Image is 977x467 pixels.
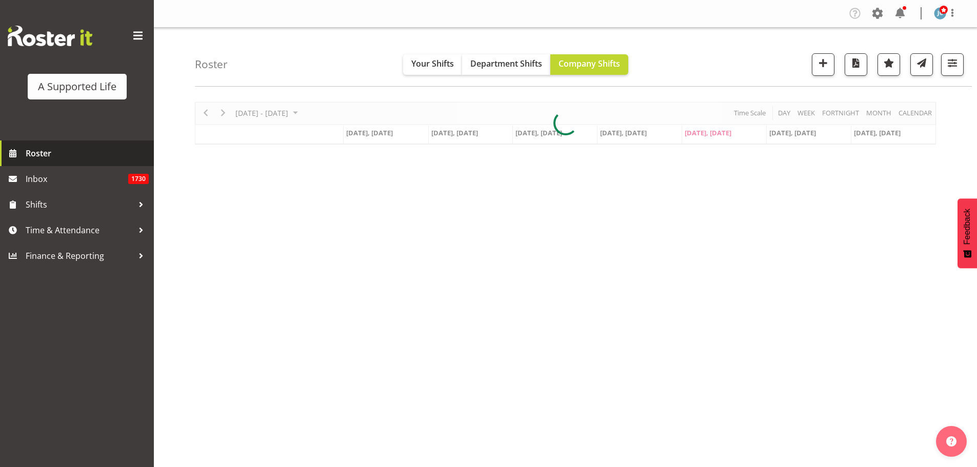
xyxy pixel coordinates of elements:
button: Download a PDF of the roster according to the set date range. [845,53,867,76]
button: Company Shifts [550,54,628,75]
button: Filter Shifts [941,53,964,76]
span: Roster [26,146,149,161]
button: Feedback - Show survey [958,198,977,268]
span: Company Shifts [559,58,620,69]
span: Shifts [26,197,133,212]
button: Add a new shift [812,53,834,76]
button: Your Shifts [403,54,462,75]
button: Department Shifts [462,54,550,75]
div: A Supported Life [38,79,116,94]
span: Time & Attendance [26,222,133,238]
h4: Roster [195,58,228,70]
button: Send a list of all shifts for the selected filtered period to all rostered employees. [910,53,933,76]
span: Feedback [963,209,972,245]
img: jess-clark3304.jpg [934,7,946,19]
img: Rosterit website logo [8,26,92,46]
img: help-xxl-2.png [946,436,956,446]
span: Department Shifts [470,58,542,69]
span: 1730 [128,174,149,184]
span: Your Shifts [411,58,454,69]
button: Highlight an important date within the roster. [878,53,900,76]
span: Inbox [26,171,128,187]
span: Finance & Reporting [26,248,133,263]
